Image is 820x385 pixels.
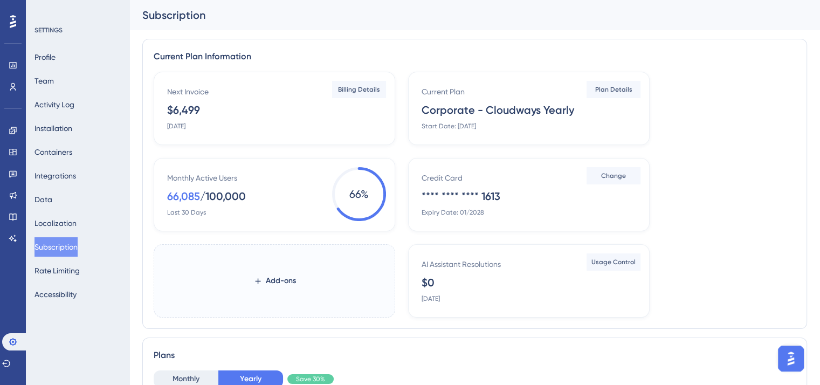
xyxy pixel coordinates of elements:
[595,85,632,94] span: Plan Details
[167,122,185,130] div: [DATE]
[167,189,200,204] div: 66,085
[35,237,78,257] button: Subscription
[591,258,636,266] span: Usage Control
[35,214,77,233] button: Localization
[167,102,200,118] div: $6,499
[154,349,796,362] div: Plans
[332,167,386,221] span: 66 %
[587,81,640,98] button: Plan Details
[422,102,574,118] div: Corporate - Cloudways Yearly
[296,375,325,383] span: Save 30%
[422,258,501,271] div: AI Assistant Resolutions
[587,253,640,271] button: Usage Control
[338,85,380,94] span: Billing Details
[422,208,484,217] div: Expiry Date: 01/2028
[35,285,77,304] button: Accessibility
[154,50,796,63] div: Current Plan Information
[35,47,56,67] button: Profile
[167,85,209,98] div: Next Invoice
[422,275,435,290] div: $0
[236,271,313,291] button: Add-ons
[332,81,386,98] button: Billing Details
[35,71,54,91] button: Team
[775,342,807,375] iframe: UserGuiding AI Assistant Launcher
[601,171,626,180] span: Change
[422,85,465,98] div: Current Plan
[422,171,463,184] div: Credit Card
[167,208,206,217] div: Last 30 Days
[35,26,122,35] div: SETTINGS
[35,166,76,185] button: Integrations
[35,142,72,162] button: Containers
[35,119,72,138] button: Installation
[35,95,74,114] button: Activity Log
[266,274,296,287] span: Add-ons
[35,261,80,280] button: Rate Limiting
[422,294,440,303] div: [DATE]
[200,189,246,204] div: / 100,000
[35,190,52,209] button: Data
[142,8,780,23] div: Subscription
[587,167,640,184] button: Change
[422,122,476,130] div: Start Date: [DATE]
[167,171,237,184] div: Monthly Active Users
